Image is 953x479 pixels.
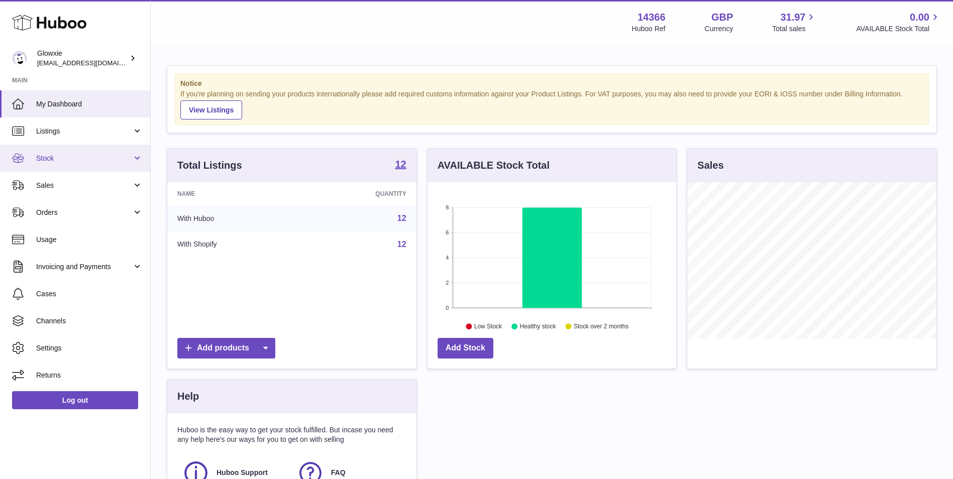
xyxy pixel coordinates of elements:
[395,159,406,169] strong: 12
[37,49,128,68] div: Glowxie
[177,338,275,358] a: Add products
[772,24,817,34] span: Total sales
[36,371,143,380] span: Returns
[446,229,449,235] text: 6
[177,159,242,172] h3: Total Listings
[574,323,628,330] text: Stock over 2 months
[180,100,242,119] a: View Listings
[177,425,406,444] p: Huboo is the easy way to get your stock fulfilled. But incase you need any help here's our ways f...
[697,159,723,172] h3: Sales
[446,280,449,286] text: 2
[446,204,449,210] text: 8
[167,205,301,231] td: With Huboo
[395,159,406,171] a: 12
[167,182,301,205] th: Name
[12,51,27,66] img: internalAdmin-14366@internal.huboo.com
[217,468,268,477] span: Huboo Support
[705,24,733,34] div: Currency
[36,154,132,163] span: Stock
[36,343,143,353] span: Settings
[36,262,132,272] span: Invoicing and Payments
[772,11,817,34] a: 31.97 Total sales
[397,214,406,222] a: 12
[37,59,148,67] span: [EMAIL_ADDRESS][DOMAIN_NAME]
[180,89,923,119] div: If you're planning on sending your products internationally please add required customs informati...
[36,235,143,245] span: Usage
[446,255,449,261] text: 4
[331,468,346,477] span: FAQ
[397,240,406,249] a: 12
[36,181,132,190] span: Sales
[638,11,666,24] strong: 14366
[438,159,550,172] h3: AVAILABLE Stock Total
[519,323,556,330] text: Healthy stock
[180,79,923,88] strong: Notice
[474,323,502,330] text: Low Stock
[36,208,132,217] span: Orders
[780,11,805,24] span: 31.97
[36,99,143,109] span: My Dashboard
[446,305,449,311] text: 0
[36,127,132,136] span: Listings
[856,11,941,34] a: 0.00 AVAILABLE Stock Total
[856,24,941,34] span: AVAILABLE Stock Total
[167,231,301,258] td: With Shopify
[910,11,929,24] span: 0.00
[36,316,143,326] span: Channels
[301,182,416,205] th: Quantity
[711,11,733,24] strong: GBP
[177,390,199,403] h3: Help
[632,24,666,34] div: Huboo Ref
[12,391,138,409] a: Log out
[438,338,493,358] a: Add Stock
[36,289,143,299] span: Cases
